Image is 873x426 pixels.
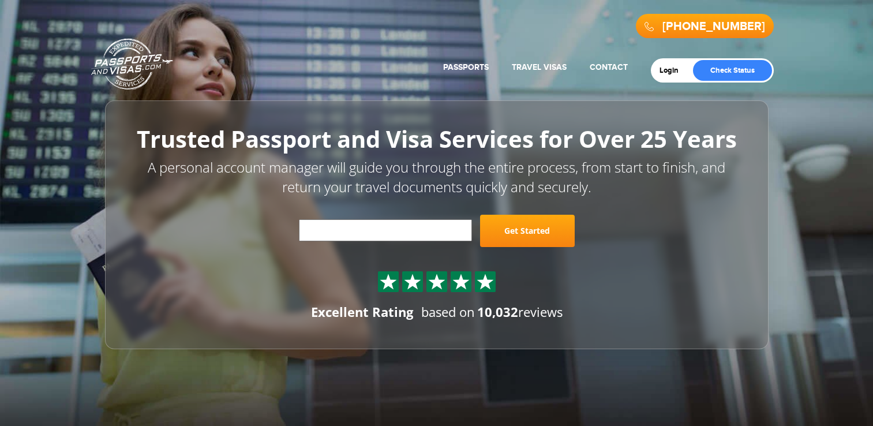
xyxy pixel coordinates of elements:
[404,273,421,290] img: Sprite St
[91,38,173,90] a: Passports & [DOMAIN_NAME]
[443,62,489,72] a: Passports
[421,303,475,320] span: based on
[131,126,743,152] h1: Trusted Passport and Visa Services for Over 25 Years
[660,66,687,75] a: Login
[428,273,445,290] img: Sprite St
[311,303,413,321] div: Excellent Rating
[662,20,765,33] a: [PHONE_NUMBER]
[477,303,518,320] strong: 10,032
[693,60,772,81] a: Check Status
[477,303,563,320] span: reviews
[131,158,743,197] p: A personal account manager will guide you through the entire process, from start to finish, and r...
[452,273,470,290] img: Sprite St
[480,215,575,247] a: Get Started
[380,273,397,290] img: Sprite St
[477,273,494,290] img: Sprite St
[590,62,628,72] a: Contact
[512,62,567,72] a: Travel Visas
